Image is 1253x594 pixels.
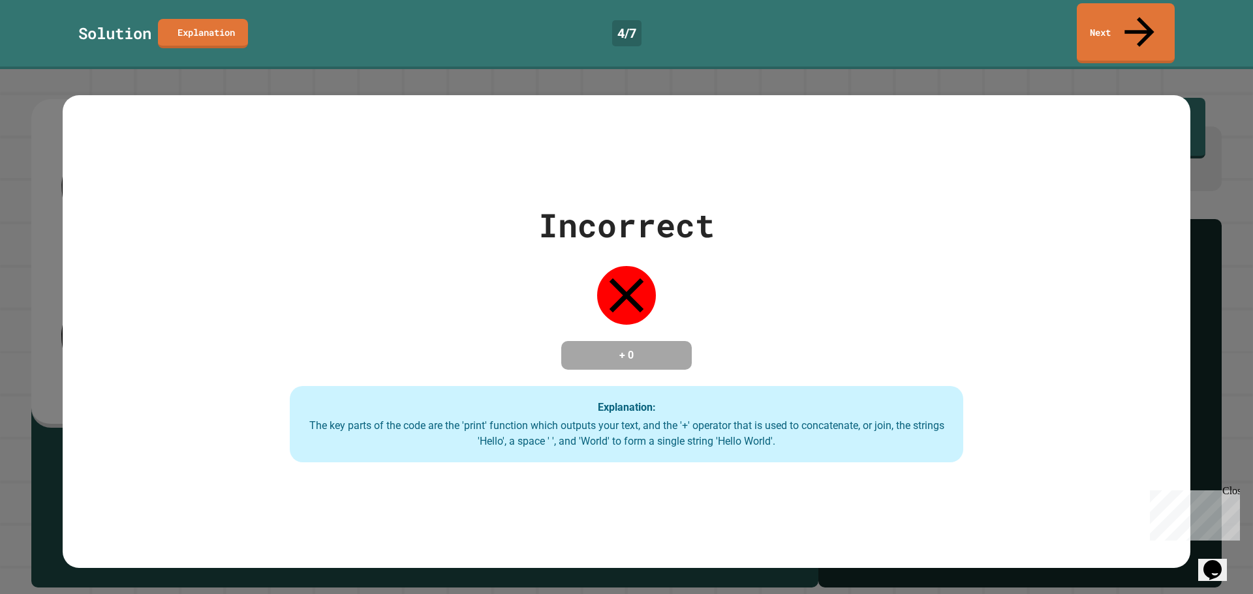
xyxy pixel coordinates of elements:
[303,418,950,449] div: The key parts of the code are the 'print' function which outputs your text, and the '+' operator ...
[78,22,151,45] div: Solution
[1145,485,1240,541] iframe: chat widget
[1077,3,1175,63] a: Next
[612,20,642,46] div: 4 / 7
[158,19,248,48] a: Explanation
[5,5,90,83] div: Chat with us now!Close
[1198,542,1240,581] iframe: chat widget
[598,400,656,413] strong: Explanation:
[538,201,715,250] div: Incorrect
[574,348,679,363] h4: + 0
